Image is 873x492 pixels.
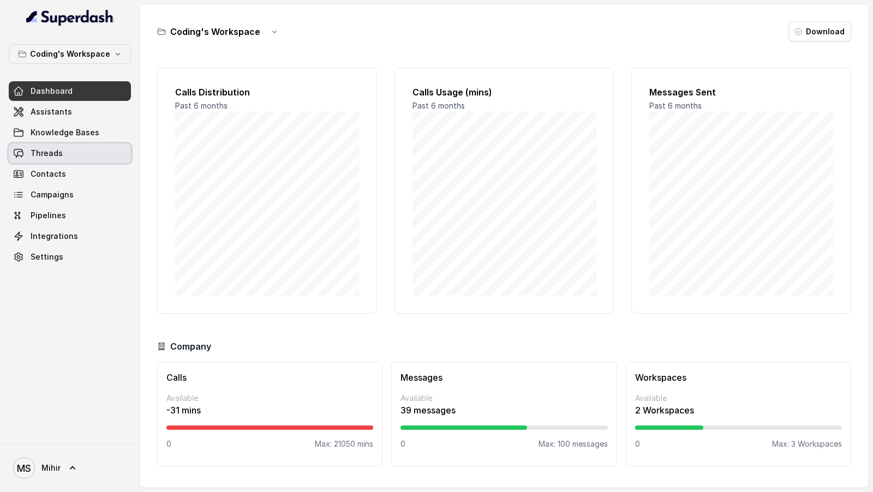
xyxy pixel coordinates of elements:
[175,101,228,110] span: Past 6 months
[788,22,851,41] button: Download
[772,439,842,449] p: Max: 3 Workspaces
[166,371,373,384] h3: Calls
[649,86,833,99] h2: Messages Sent
[166,439,171,449] p: 0
[635,371,842,384] h3: Workspaces
[9,206,131,225] a: Pipelines
[9,102,131,122] a: Assistants
[9,164,131,184] a: Contacts
[412,86,596,99] h2: Calls Usage (mins)
[166,404,373,417] p: -31 mins
[9,453,131,483] a: Mihir
[166,393,373,404] p: Available
[31,127,99,138] span: Knowledge Bases
[31,169,66,179] span: Contacts
[400,404,607,417] p: 39 messages
[31,106,72,117] span: Assistants
[9,226,131,246] a: Integrations
[9,247,131,267] a: Settings
[31,148,63,159] span: Threads
[9,185,131,205] a: Campaigns
[31,210,66,221] span: Pipelines
[635,393,842,404] p: Available
[31,231,78,242] span: Integrations
[649,101,702,110] span: Past 6 months
[400,393,607,404] p: Available
[26,9,114,26] img: light.svg
[31,251,63,262] span: Settings
[400,371,607,384] h3: Messages
[170,25,260,38] h3: Coding's Workspace
[635,439,640,449] p: 0
[9,143,131,163] a: Threads
[635,404,842,417] p: 2 Workspaces
[41,463,61,473] span: Mihir
[9,123,131,142] a: Knowledge Bases
[30,47,110,61] p: Coding's Workspace
[412,101,465,110] span: Past 6 months
[400,439,405,449] p: 0
[9,44,131,64] button: Coding's Workspace
[539,439,608,449] p: Max: 100 messages
[315,439,373,449] p: Max: 21050 mins
[31,86,73,97] span: Dashboard
[17,463,31,474] text: MS
[9,81,131,101] a: Dashboard
[175,86,359,99] h2: Calls Distribution
[31,189,74,200] span: Campaigns
[170,340,211,353] h3: Company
